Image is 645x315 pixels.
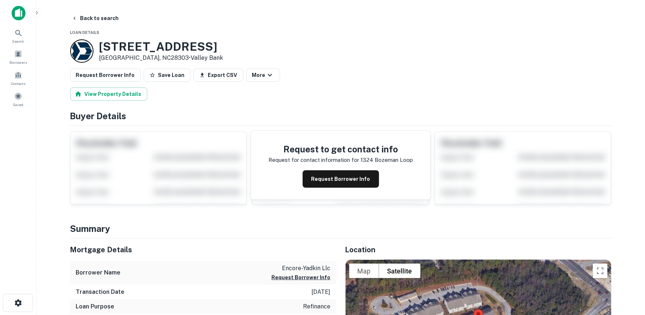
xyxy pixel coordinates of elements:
span: Saved [13,102,24,108]
button: Show street map [349,264,379,278]
button: Toggle fullscreen view [593,264,608,278]
button: Back to search [69,12,122,25]
img: capitalize-icon.png [12,6,25,20]
h5: Location [345,244,612,255]
h6: Loan Purpose [76,302,115,311]
h5: Mortgage Details [70,244,337,255]
h4: Request to get contact info [268,143,413,156]
a: Saved [2,89,34,109]
a: Search [2,26,34,46]
h6: Transaction Date [76,288,125,296]
a: Borrowers [2,47,34,67]
h6: Borrower Name [76,268,121,277]
p: 1324 bozeman loop [361,156,413,164]
button: Export CSV [194,69,243,82]
a: Contacts [2,68,34,88]
a: Valley Bank [191,54,223,61]
span: Loan Details [70,30,100,35]
span: Search [12,38,24,44]
button: More [246,69,280,82]
button: Show satellite imagery [379,264,421,278]
p: encore-yadkin llc [272,264,331,273]
span: Borrowers [9,59,27,65]
h4: Summary [70,222,612,235]
button: Request Borrower Info [70,69,141,82]
button: View Property Details [70,87,147,101]
iframe: Chat Widget [609,257,645,292]
button: Request Borrower Info [303,170,379,188]
button: Request Borrower Info [272,273,331,282]
h3: [STREET_ADDRESS] [99,40,223,54]
p: refinance [303,302,331,311]
h4: Buyer Details [70,109,612,122]
span: Contacts [11,81,25,86]
p: Request for contact information for [268,156,359,164]
p: [DATE] [312,288,331,296]
p: [GEOGRAPHIC_DATA], NC28303 • [99,54,223,62]
button: Save Loan [144,69,191,82]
